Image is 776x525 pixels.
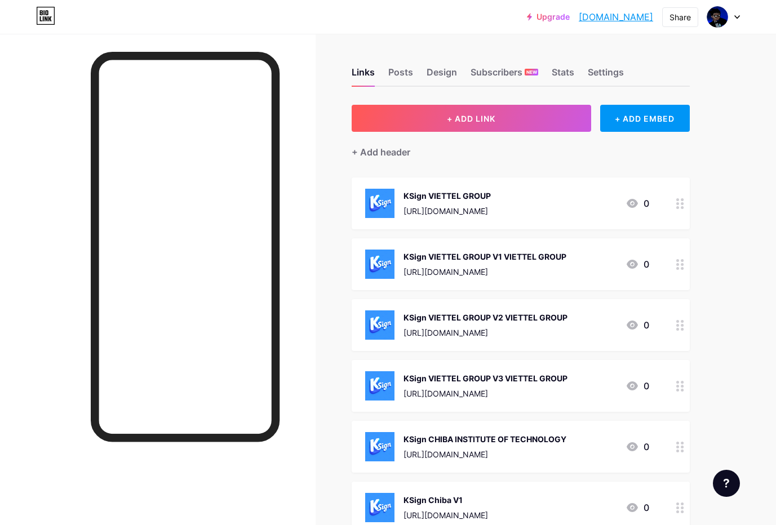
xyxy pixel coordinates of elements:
[365,310,394,340] img: KSign VIETTEL GROUP V2 VIETTEL GROUP
[403,205,491,217] div: [URL][DOMAIN_NAME]
[403,190,491,202] div: KSign VIETTEL GROUP
[626,318,649,332] div: 0
[403,388,567,399] div: [URL][DOMAIN_NAME]
[403,327,567,339] div: [URL][DOMAIN_NAME]
[427,65,457,86] div: Design
[526,69,537,75] span: NEW
[626,440,649,453] div: 0
[403,372,567,384] div: KSign VIETTEL GROUP V3 VIETTEL GROUP
[403,448,566,460] div: [URL][DOMAIN_NAME]
[579,10,653,24] a: [DOMAIN_NAME]
[352,145,410,159] div: + Add header
[352,65,375,86] div: Links
[365,371,394,401] img: KSign VIETTEL GROUP V3 VIETTEL GROUP
[365,493,394,522] img: KSign Chiba V1
[471,65,538,86] div: Subscribers
[626,197,649,210] div: 0
[707,6,728,28] img: ealmartini
[626,501,649,514] div: 0
[403,251,566,262] div: KSign VIETTEL GROUP V1 VIETTEL GROUP
[447,114,495,123] span: + ADD LINK
[403,312,567,323] div: KSign VIETTEL GROUP V2 VIETTEL GROUP
[600,105,690,132] div: + ADD EMBED
[403,494,488,506] div: KSign Chiba V1
[588,65,624,86] div: Settings
[365,432,394,461] img: KSign CHIBA INSTITUTE OF TECHNOLOGY
[365,250,394,279] img: KSign VIETTEL GROUP V1 VIETTEL GROUP
[403,266,566,278] div: [URL][DOMAIN_NAME]
[626,257,649,271] div: 0
[552,65,574,86] div: Stats
[403,509,488,521] div: [URL][DOMAIN_NAME]
[527,12,570,21] a: Upgrade
[403,433,566,445] div: KSign CHIBA INSTITUTE OF TECHNOLOGY
[669,11,691,23] div: Share
[352,105,591,132] button: + ADD LINK
[626,379,649,393] div: 0
[388,65,413,86] div: Posts
[365,189,394,218] img: KSign VIETTEL GROUP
